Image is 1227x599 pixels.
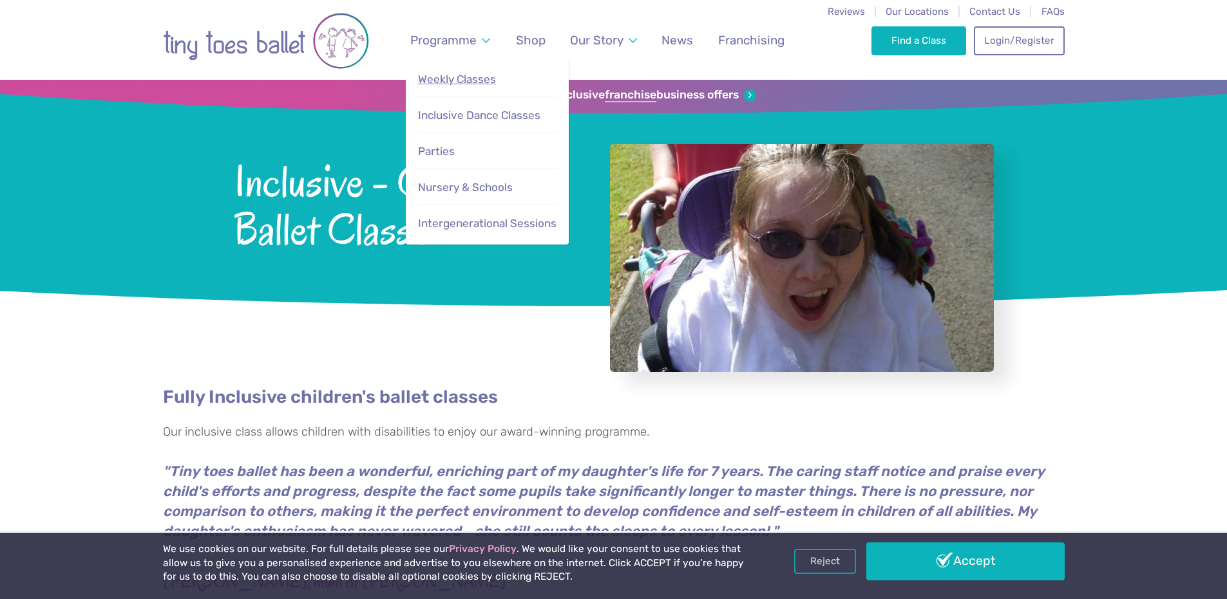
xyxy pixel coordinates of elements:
a: Find a Class [871,26,966,55]
span: Inclusive - Children's Ballet Classes [234,154,576,253]
a: Weekly Classes [417,66,557,93]
span: Inclusive Dance Classes [418,109,540,122]
span: Shop [516,33,546,48]
a: FAQs [1042,6,1065,17]
span: Our Story [570,33,623,48]
a: Reviews [828,6,865,17]
span: Nursery & Schools [418,181,513,194]
h2: Fully Inclusive children's ballet classes [163,385,1065,410]
a: Our Story [564,25,643,55]
p: We use cookies on our website. For full details please see our . We would like your consent to us... [163,542,749,584]
img: tiny toes ballet [163,8,369,73]
a: Reject [794,549,856,573]
span: Weekly Classes [418,73,496,86]
span: Intergenerational Sessions [418,217,556,230]
a: Privacy Policy [449,543,517,555]
a: Shop [509,25,551,55]
em: "Tiny toes ballet has been a wonderful, enriching part of my daughter's life for 7 years. The car... [163,463,1044,540]
span: Programme [410,33,477,48]
a: Accept [866,542,1065,580]
a: Parties [417,138,557,165]
p: Our inclusive class allows children with disabilities to enjoy our award-winning programme. [163,423,1065,441]
a: Our Locations [886,6,949,17]
span: Franchising [718,33,785,48]
a: News [656,25,699,55]
a: Programme [404,25,496,55]
a: Nursery & Schools [417,174,557,201]
strong: franchise [605,88,656,102]
a: Intergenerational Sessions [417,210,557,237]
a: Franchising [712,25,790,55]
a: Login/Register [974,26,1064,55]
span: News [661,33,693,48]
a: Sign up for our exclusivefranchisebusiness offers [471,88,756,102]
a: Inclusive Dance Classes [417,102,557,129]
span: Parties [418,145,455,158]
a: Contact Us [969,6,1020,17]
